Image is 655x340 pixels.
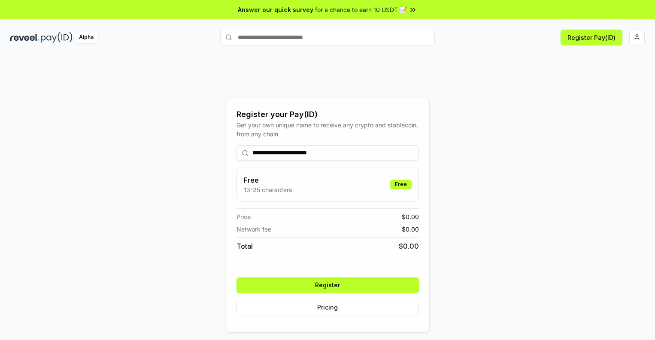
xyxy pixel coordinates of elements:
[402,225,419,234] span: $ 0.00
[10,32,39,43] img: reveel_dark
[238,5,313,14] span: Answer our quick survey
[237,120,419,138] div: Get your own unique name to receive any crypto and stablecoin, from any chain
[237,212,251,221] span: Price
[390,180,412,189] div: Free
[237,241,253,251] span: Total
[561,30,622,45] button: Register Pay(ID)
[237,277,419,293] button: Register
[74,32,98,43] div: Alpha
[244,175,292,185] h3: Free
[237,225,271,234] span: Network fee
[237,108,419,120] div: Register your Pay(ID)
[399,241,419,251] span: $ 0.00
[402,212,419,221] span: $ 0.00
[237,300,419,315] button: Pricing
[315,5,407,14] span: for a chance to earn 10 USDT 📝
[41,32,73,43] img: pay_id
[244,185,292,194] p: 13-25 characters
